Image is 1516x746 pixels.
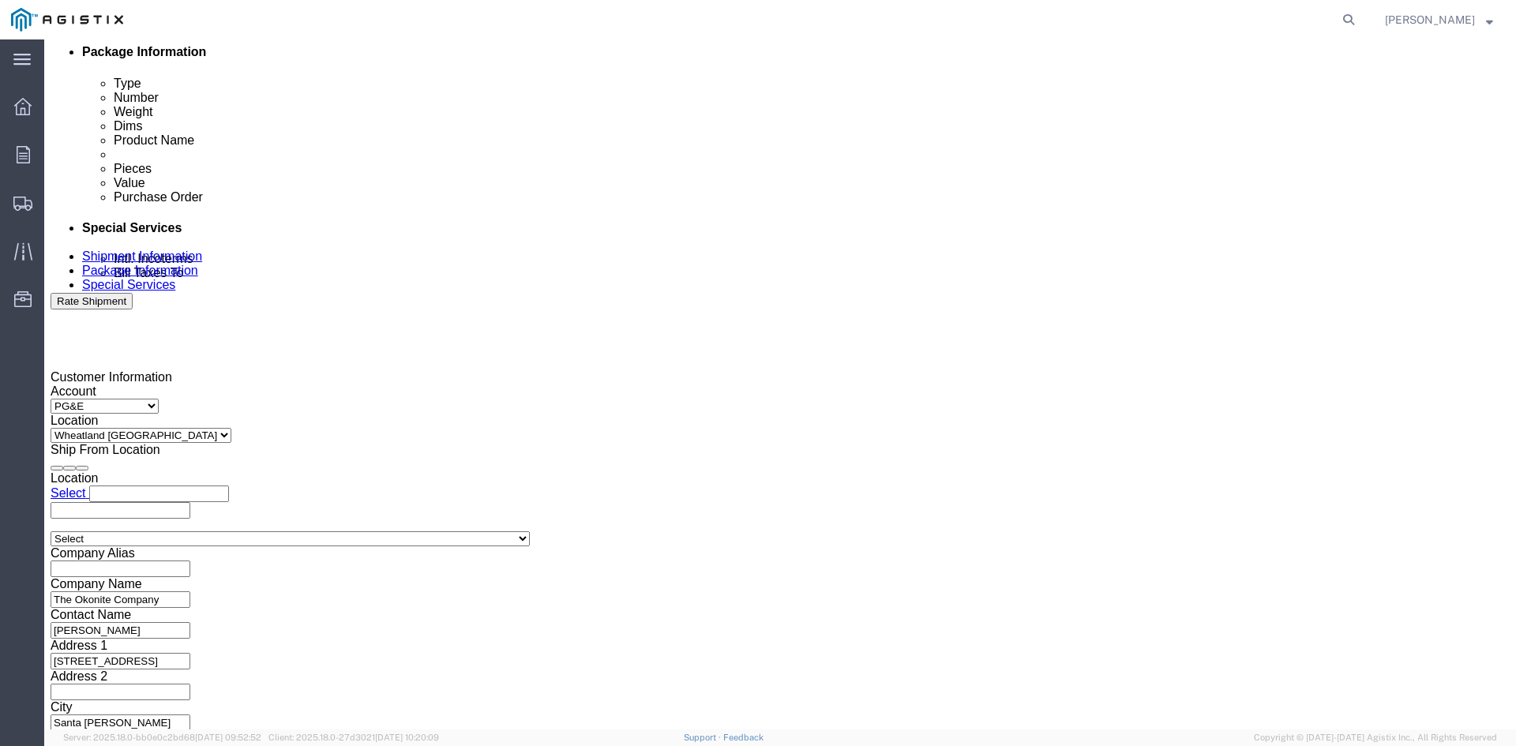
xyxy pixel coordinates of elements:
span: Copyright © [DATE]-[DATE] Agistix Inc., All Rights Reserved [1254,731,1497,744]
span: [DATE] 09:52:52 [195,733,261,742]
span: Mario Castellanos [1385,11,1475,28]
iframe: FS Legacy Container [44,39,1516,729]
span: Client: 2025.18.0-27d3021 [268,733,439,742]
img: logo [11,8,123,32]
button: [PERSON_NAME] [1384,10,1494,29]
a: Support [684,733,723,742]
span: [DATE] 10:20:09 [375,733,439,742]
a: Feedback [723,733,764,742]
span: Server: 2025.18.0-bb0e0c2bd68 [63,733,261,742]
